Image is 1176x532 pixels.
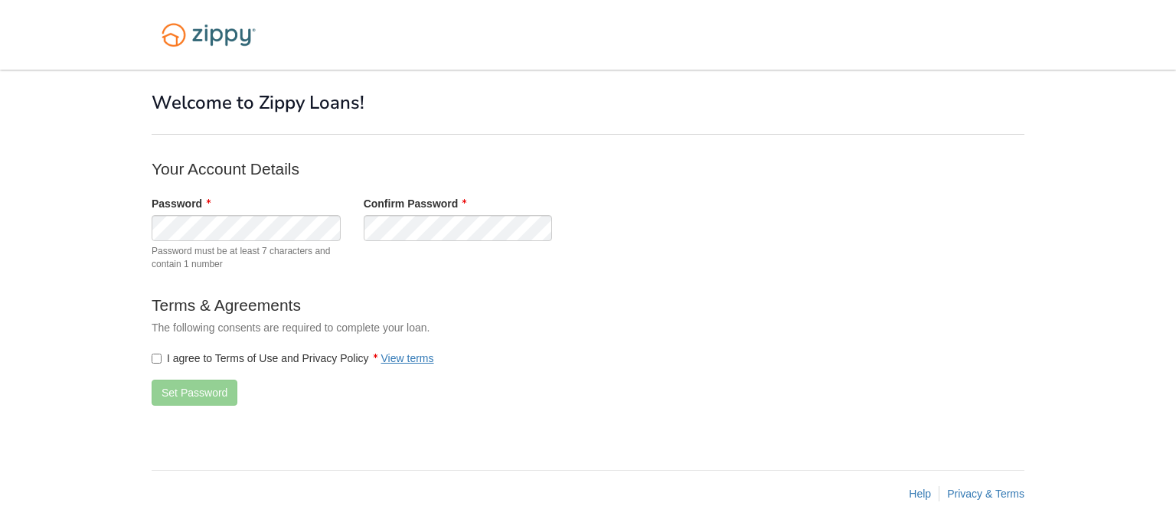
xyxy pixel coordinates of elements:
[152,354,162,364] input: I agree to Terms of Use and Privacy PolicyView terms
[364,196,467,211] label: Confirm Password
[152,158,764,180] p: Your Account Details
[152,351,434,366] label: I agree to Terms of Use and Privacy Policy
[381,352,434,364] a: View terms
[364,215,553,241] input: Verify Password
[909,488,931,500] a: Help
[152,93,1024,113] h1: Welcome to Zippy Loans!
[152,294,764,316] p: Terms & Agreements
[152,15,266,54] img: Logo
[152,380,237,406] button: Set Password
[947,488,1024,500] a: Privacy & Terms
[152,196,211,211] label: Password
[152,245,341,271] span: Password must be at least 7 characters and contain 1 number
[152,320,764,335] p: The following consents are required to complete your loan.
